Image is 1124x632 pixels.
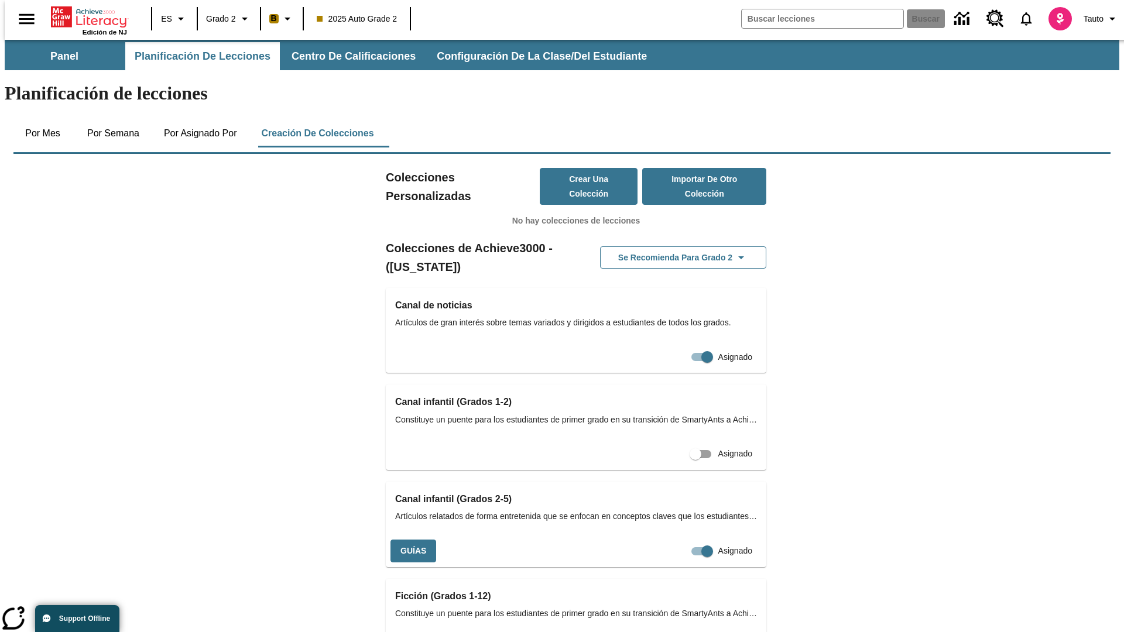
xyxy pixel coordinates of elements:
[51,5,127,29] a: Portada
[1011,4,1041,34] a: Notificaciones
[718,351,752,363] span: Asignado
[282,42,425,70] button: Centro de calificaciones
[78,119,149,147] button: Por semana
[979,3,1011,35] a: Centro de recursos, Se abrirá en una pestaña nueva.
[5,83,1119,104] h1: Planificación de lecciones
[9,2,44,36] button: Abrir el menú lateral
[395,317,757,329] span: Artículos de gran interés sobre temas variados y dirigidos a estudiantes de todos los grados.
[1041,4,1079,34] button: Escoja un nuevo avatar
[265,8,299,29] button: Boost El color de la clase es anaranjado claro. Cambiar el color de la clase.
[600,246,766,269] button: Se recomienda para Grado 2
[59,614,110,623] span: Support Offline
[386,215,766,227] p: No hay colecciones de lecciones
[386,239,576,276] h2: Colecciones de Achieve3000 - ([US_STATE])
[271,11,277,26] span: B
[317,13,397,25] span: 2025 Auto Grade 2
[1084,13,1104,25] span: Tauto
[540,168,638,205] button: Crear una colección
[395,297,757,314] h3: Canal de noticias
[395,607,757,620] span: Constituye un puente para los estudiantes de primer grado en su transición de SmartyAnts a Achiev...
[13,119,72,147] button: Por mes
[742,9,903,28] input: Buscar campo
[395,394,757,410] h3: Canal infantil (Grados 1-2)
[395,414,757,426] span: Constituye un puente para los estudiantes de primer grado en su transición de SmartyAnts a Achiev...
[155,119,246,147] button: Por asignado por
[947,3,979,35] a: Centro de información
[1079,8,1124,29] button: Perfil/Configuración
[83,29,127,36] span: Edición de NJ
[427,42,656,70] button: Configuración de la clase/del estudiante
[51,4,127,36] div: Portada
[156,8,193,29] button: Lenguaje: ES, Selecciona un idioma
[161,13,172,25] span: ES
[5,40,1119,70] div: Subbarra de navegación
[125,42,280,70] button: Planificación de lecciones
[390,540,436,562] button: Guías
[718,545,752,557] span: Asignado
[386,168,540,205] h2: Colecciones Personalizadas
[395,491,757,507] h3: Canal infantil (Grados 2-5)
[5,42,657,70] div: Subbarra de navegación
[206,13,236,25] span: Grado 2
[718,448,752,460] span: Asignado
[6,42,123,70] button: Panel
[1048,7,1072,30] img: avatar image
[35,605,119,632] button: Support Offline
[201,8,256,29] button: Grado: Grado 2, Elige un grado
[395,588,757,604] h3: Ficción (Grados 1-12)
[395,510,757,523] span: Artículos relatados de forma entretenida que se enfocan en conceptos claves que los estudiantes a...
[642,168,766,205] button: Importar de otro Colección
[252,119,383,147] button: Creación de colecciones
